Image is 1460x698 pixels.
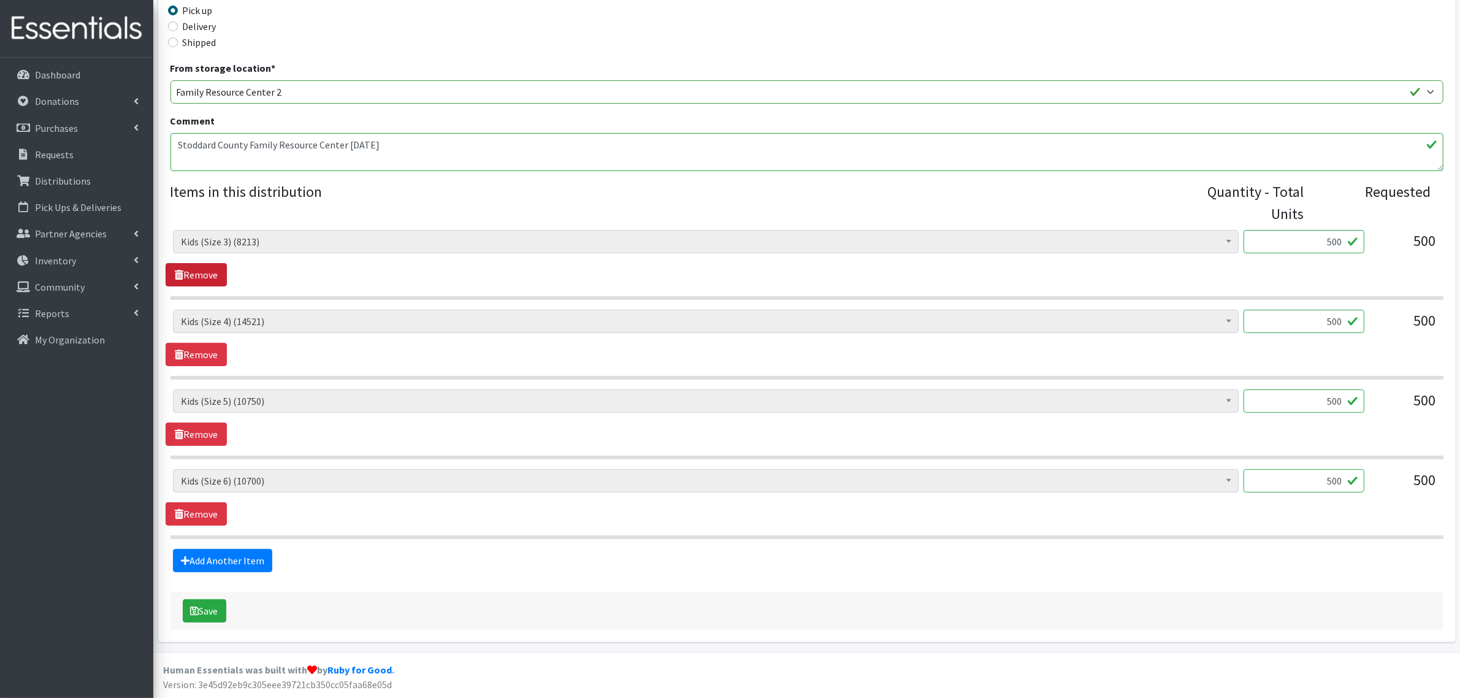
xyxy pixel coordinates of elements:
[1188,181,1304,225] div: Quantity - Total Units
[35,95,79,107] p: Donations
[5,8,148,49] img: HumanEssentials
[1374,230,1435,263] div: 500
[170,113,215,128] label: Comment
[35,122,78,134] p: Purchases
[173,230,1239,253] span: Kids (Size 3) (8213)
[35,175,91,187] p: Distributions
[181,233,1231,250] span: Kids (Size 3) (8213)
[170,181,1189,220] legend: Items in this distribution
[5,221,148,246] a: Partner Agencies
[35,255,76,267] p: Inventory
[5,301,148,326] a: Reports
[173,389,1239,413] span: Kids (Size 5) (10750)
[183,35,216,50] label: Shipped
[5,89,148,113] a: Donations
[183,3,213,18] label: Pick up
[173,549,272,572] a: Add Another Item
[170,133,1443,171] textarea: Stoddard County Family Resource Center [DATE]
[173,469,1239,493] span: Kids (Size 6) (10700)
[166,263,227,286] a: Remove
[166,423,227,446] a: Remove
[173,310,1239,333] span: Kids (Size 4) (14521)
[181,393,1231,410] span: Kids (Size 5) (10750)
[1374,310,1435,343] div: 500
[1316,181,1431,225] div: Requested
[5,195,148,220] a: Pick Ups & Deliveries
[183,19,216,34] label: Delivery
[163,664,394,676] strong: Human Essentials was built with by .
[1244,230,1364,253] input: Quantity
[5,169,148,193] a: Distributions
[327,664,392,676] a: Ruby for Good
[183,599,226,623] button: Save
[166,343,227,366] a: Remove
[35,334,105,346] p: My Organization
[5,248,148,273] a: Inventory
[1244,389,1364,413] input: Quantity
[35,201,121,213] p: Pick Ups & Deliveries
[35,69,80,81] p: Dashboard
[181,313,1231,330] span: Kids (Size 4) (14521)
[272,62,276,74] abbr: required
[5,142,148,167] a: Requests
[1244,310,1364,333] input: Quantity
[5,63,148,87] a: Dashboard
[5,328,148,352] a: My Organization
[170,61,276,75] label: From storage location
[1374,469,1435,502] div: 500
[1374,389,1435,423] div: 500
[181,472,1231,489] span: Kids (Size 6) (10700)
[1244,469,1364,493] input: Quantity
[163,678,392,691] span: Version: 3e45d92eb9c305eee39721cb350cc05faa68e05d
[5,116,148,140] a: Purchases
[35,228,107,240] p: Partner Agencies
[5,275,148,299] a: Community
[35,307,69,320] p: Reports
[35,281,85,293] p: Community
[166,502,227,526] a: Remove
[35,148,74,161] p: Requests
